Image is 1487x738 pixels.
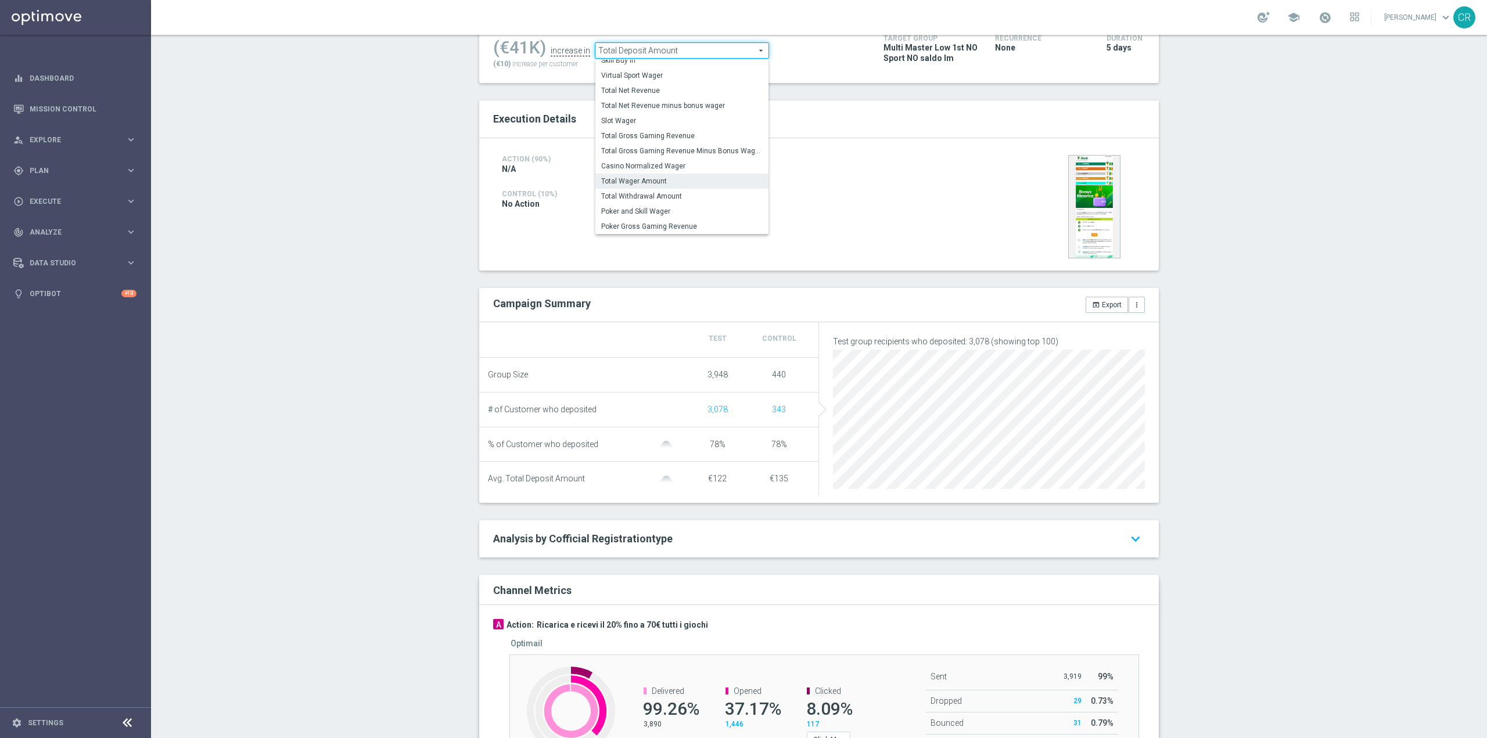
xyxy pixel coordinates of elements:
[13,227,24,237] i: track_changes
[502,164,516,174] span: N/A
[488,474,585,484] span: Avg. Total Deposit Amount
[493,619,504,629] div: A
[725,699,781,719] span: 37.17%
[833,336,1145,347] p: Test group recipients who deposited: 3,078 (showing top 100)
[931,672,947,681] span: Sent
[601,177,763,186] span: Total Wager Amount
[1098,672,1114,681] span: 99%
[1107,34,1145,42] h4: Duration
[13,165,125,176] div: Plan
[1086,297,1128,313] button: open_in_browser Export
[601,101,763,110] span: Total Net Revenue minus bonus wager
[502,155,593,163] h4: Action (90%)
[725,720,743,728] span: 1,446
[13,93,137,124] div: Mission Control
[488,405,597,415] span: # of Customer who deposited
[707,405,728,414] span: Show unique customers
[601,56,763,65] span: Skill Buy In
[13,166,137,175] button: gps_fixed Plan keyboard_arrow_right
[655,441,678,448] img: gaussianGrey.svg
[30,278,121,309] a: Optibot
[1091,696,1114,705] span: 0.73%
[1126,528,1145,549] i: keyboard_arrow_down
[13,258,137,268] button: Data Studio keyboard_arrow_right
[815,686,841,696] span: Clicked
[13,74,137,83] div: equalizer Dashboard
[807,720,819,728] span: 117
[13,197,137,206] div: play_circle_outline Execute keyboard_arrow_right
[772,370,786,379] span: 440
[13,227,125,237] div: Analyze
[493,113,576,125] span: Execution Details
[493,37,546,58] div: (€41K)
[537,620,708,630] h3: Ricarica e ricevi il 20% fino a 70€ tutti i giochi
[13,135,24,145] i: person_search
[13,196,24,207] i: play_circle_outline
[883,34,978,42] h4: Target Group
[655,476,678,483] img: gaussianGrey.svg
[13,289,137,298] button: lightbulb Optibot +10
[125,196,137,207] i: keyboard_arrow_right
[995,42,1015,53] span: None
[734,686,762,696] span: Opened
[493,60,511,68] span: (€10)
[652,686,684,696] span: Delivered
[931,696,962,705] span: Dropped
[121,290,137,297] div: +10
[707,370,728,379] span: 3,948
[1453,6,1475,28] div: CR
[13,289,24,299] i: lightbulb
[1383,9,1453,26] a: [PERSON_NAME]keyboard_arrow_down
[30,136,125,143] span: Explore
[1092,301,1100,309] i: open_in_browser
[13,63,137,93] div: Dashboard
[30,93,137,124] a: Mission Control
[1107,42,1132,53] span: 5 days
[13,278,137,309] div: Optibot
[995,34,1089,42] h4: Recurrence
[601,131,763,141] span: Total Gross Gaming Revenue
[488,440,598,449] span: % of Customer who deposited
[644,719,696,729] p: 3,890
[493,532,1145,546] a: Analysis by Cofficial Registrationtype keyboard_arrow_down
[507,620,534,630] h3: Action:
[551,46,590,56] div: increase in
[601,192,763,201] span: Total Withdrawal Amount
[1091,718,1114,728] span: 0.79%
[30,198,125,205] span: Execute
[643,699,699,719] span: 99.26%
[493,584,572,596] h2: Channel Metrics
[772,405,786,414] span: Show unique customers
[493,532,673,545] span: Analysis by Cofficial Registrationtype
[502,190,919,198] h4: Control (10%)
[30,260,125,267] span: Data Studio
[30,167,125,174] span: Plan
[1133,301,1141,309] i: more_vert
[493,582,1152,597] div: Channel Metrics
[13,135,125,145] div: Explore
[511,639,543,648] h5: Optimail
[30,63,137,93] a: Dashboard
[502,199,540,209] span: No Action
[12,718,22,728] i: settings
[30,229,125,236] span: Analyze
[709,334,727,343] span: Test
[1059,672,1082,681] p: 3,919
[28,719,63,726] a: Settings
[770,474,788,483] span: €135
[13,165,24,176] i: gps_fixed
[601,86,763,95] span: Total Net Revenue
[125,165,137,176] i: keyboard_arrow_right
[1068,155,1120,258] img: 35395.jpeg
[883,42,978,63] span: Multi Master Low 1st NO Sport NO saldo lm
[13,73,24,84] i: equalizer
[13,135,137,145] div: person_search Explore keyboard_arrow_right
[13,105,137,114] button: Mission Control
[771,440,787,449] span: 78%
[601,146,763,156] span: Total Gross Gaming Revenue Minus Bonus Wagared
[488,370,528,380] span: Group Size
[601,71,763,80] span: Virtual Sport Wager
